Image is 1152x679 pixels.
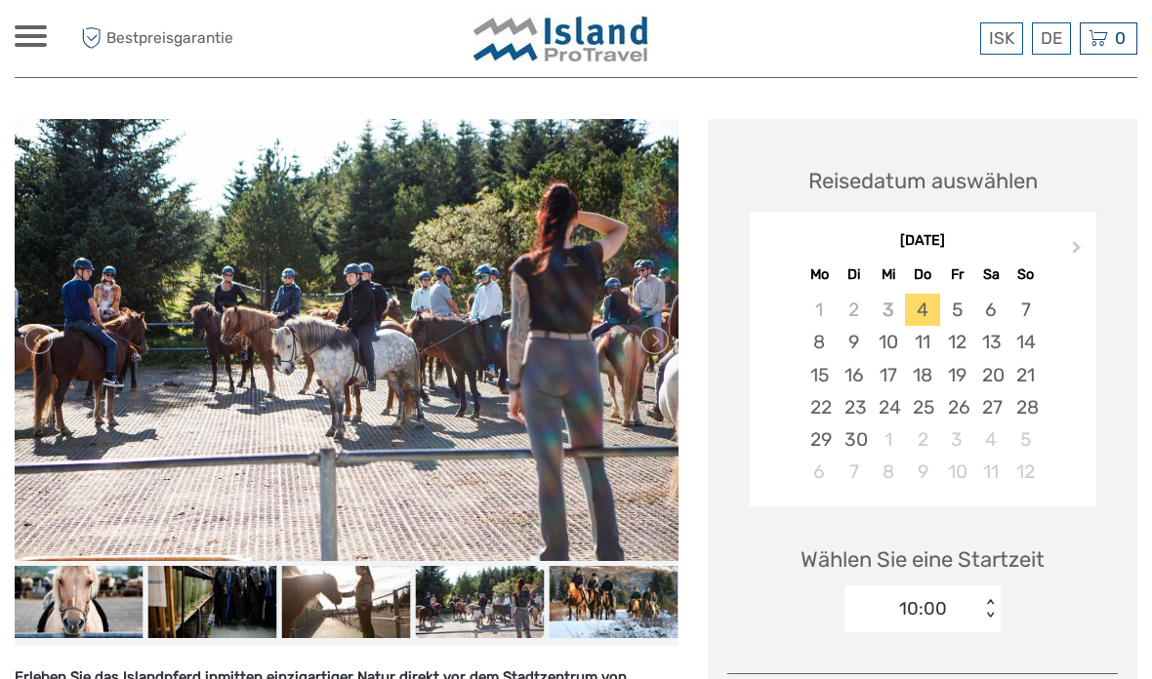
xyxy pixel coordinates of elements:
span: Wählen Sie eine Startzeit [801,544,1045,575]
div: Choose Samstag, 27. September 2025 [974,391,1008,423]
div: month 2025-09 [756,294,1090,488]
img: 167b79f903fb45f3abb57d305092371d_slider_thumbnail.png [550,566,679,638]
div: Choose Dienstag, 30. September 2025 [837,423,871,456]
div: Choose Freitag, 19. September 2025 [940,359,974,391]
div: Choose Montag, 6. Oktober 2025 [802,456,837,488]
div: Choose Samstag, 4. Oktober 2025 [974,423,1008,456]
div: Choose Mittwoch, 10. September 2025 [871,326,905,358]
div: DE [1032,22,1071,55]
div: Choose Mittwoch, 8. Oktober 2025 [871,456,905,488]
button: Open LiveChat chat widget [16,8,74,66]
div: Choose Dienstag, 7. Oktober 2025 [837,456,871,488]
div: Choose Mittwoch, 1. Oktober 2025 [871,423,905,456]
div: Choose Donnerstag, 4. September 2025 [905,294,939,326]
div: [DATE] [750,231,1096,252]
div: Choose Montag, 8. September 2025 [802,326,837,358]
div: Fr [940,261,974,288]
div: 10:00 [899,596,947,621]
div: Choose Dienstag, 16. September 2025 [837,359,871,391]
div: Choose Donnerstag, 18. September 2025 [905,359,939,391]
div: Mi [871,261,905,288]
div: Choose Samstag, 13. September 2025 [974,326,1008,358]
img: 29579c25944f4eafbf4c863b560d6fed_slider_thumbnail.jpeg [282,566,411,638]
div: Reisedatum auswählen [808,166,1038,196]
div: Mo [802,261,837,288]
div: Do [905,261,939,288]
div: Choose Samstag, 11. Oktober 2025 [974,456,1008,488]
img: 88cfbd2b69a64bf8910b30c2138bc686_slider_thumbnail.jpeg [148,566,277,638]
span: 0 [1112,28,1129,48]
img: 17c3b8ef31684684a462e5b8d1364ac5_slider_thumbnail.jpeg [15,566,144,638]
div: Not available Mittwoch, 3. September 2025 [871,294,905,326]
div: Choose Freitag, 10. Oktober 2025 [940,456,974,488]
div: Not available Montag, 1. September 2025 [802,294,837,326]
span: Bestpreisgarantie [76,22,296,55]
button: Next Month [1063,236,1094,267]
div: Choose Sonntag, 28. September 2025 [1008,391,1043,423]
div: Not available Dienstag, 2. September 2025 [837,294,871,326]
div: Choose Montag, 15. September 2025 [802,359,837,391]
div: Choose Sonntag, 14. September 2025 [1008,326,1043,358]
div: Choose Donnerstag, 2. Oktober 2025 [905,423,939,456]
div: < > [982,599,999,619]
div: Choose Samstag, 20. September 2025 [974,359,1008,391]
div: Choose Freitag, 12. September 2025 [940,326,974,358]
div: Choose Donnerstag, 9. Oktober 2025 [905,456,939,488]
img: ade2288c5478456689b2c173495414cc_main_slider.jpeg [15,119,679,561]
div: Sa [974,261,1008,288]
div: Choose Sonntag, 7. September 2025 [1008,294,1043,326]
div: Di [837,261,871,288]
div: Choose Montag, 22. September 2025 [802,391,837,423]
div: Choose Donnerstag, 25. September 2025 [905,391,939,423]
div: Choose Dienstag, 23. September 2025 [837,391,871,423]
div: So [1008,261,1043,288]
div: Choose Sonntag, 5. Oktober 2025 [1008,423,1043,456]
div: Choose Dienstag, 9. September 2025 [837,326,871,358]
div: Choose Freitag, 26. September 2025 [940,391,974,423]
div: Choose Mittwoch, 17. September 2025 [871,359,905,391]
div: Choose Freitag, 3. Oktober 2025 [940,423,974,456]
img: Iceland ProTravel [473,15,649,62]
div: Choose Donnerstag, 11. September 2025 [905,326,939,358]
img: ade2288c5478456689b2c173495414cc_slider_thumbnail.jpeg [416,566,545,638]
div: Choose Mittwoch, 24. September 2025 [871,391,905,423]
span: ISK [989,28,1014,48]
div: Choose Samstag, 6. September 2025 [974,294,1008,326]
div: Choose Sonntag, 12. Oktober 2025 [1008,456,1043,488]
div: Choose Freitag, 5. September 2025 [940,294,974,326]
div: Choose Montag, 29. September 2025 [802,423,837,456]
div: Choose Sonntag, 21. September 2025 [1008,359,1043,391]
